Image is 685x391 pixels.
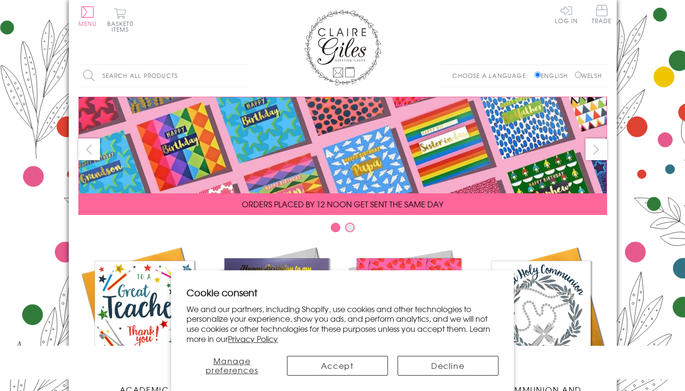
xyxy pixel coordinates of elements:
[187,356,277,376] button: Manage preferences
[78,6,97,26] button: Menu
[535,72,541,78] input: English
[304,10,381,86] img: Claire Giles Greetings Cards
[575,72,581,78] input: Welsh
[78,19,97,28] span: Menu
[555,5,578,24] a: Log In
[287,356,388,376] button: Accept
[78,139,100,160] button: prev
[206,355,259,376] span: Manage preferences
[585,139,607,160] button: next
[112,19,134,34] span: 0 items
[331,223,340,232] button: Carousel Page 1 (Current Slide)
[78,65,247,87] input: Search all products
[575,71,602,80] label: Welsh
[452,71,533,80] p: Choose a language:
[592,5,612,24] span: Trade
[398,356,498,376] button: Decline
[592,5,612,25] a: Trade
[237,65,247,87] input: Search
[345,223,355,232] button: Carousel Page 2
[107,8,134,32] button: Basket0 items
[187,286,498,299] h2: Cookie consent
[242,198,443,210] span: ORDERS PLACED BY 12 NOON GET SENT THE SAME DAY
[535,71,573,80] label: English
[228,333,278,344] a: Privacy Policy
[187,304,498,344] p: We and our partners, including Shopify, use cookies and other technologies to personalize your ex...
[78,222,607,237] div: Carousel Pagination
